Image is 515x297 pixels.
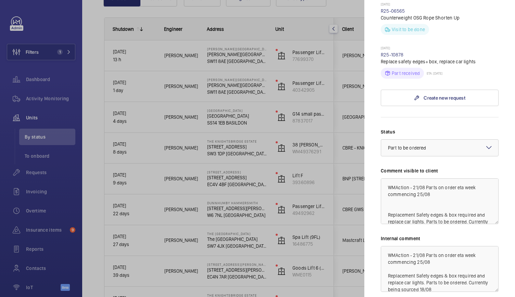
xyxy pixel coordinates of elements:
a: Create new request [381,90,499,106]
p: Part received [392,70,420,77]
p: ETA: [DATE] [424,71,442,75]
p: Replace safety edges+ box, replace car lights [381,58,499,65]
p: Counterweight OSG Rope Shorten Up [381,14,499,21]
label: Status [381,128,499,135]
p: Visit to be done [392,26,425,33]
p: [DATE] [381,46,499,51]
a: R25-06565 [381,8,405,14]
p: [DATE] [381,2,499,8]
a: R25-10878 [381,52,404,57]
label: Internal comment [381,235,499,242]
span: Part to be ordered [388,145,426,151]
label: Comment visible to client [381,167,499,174]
